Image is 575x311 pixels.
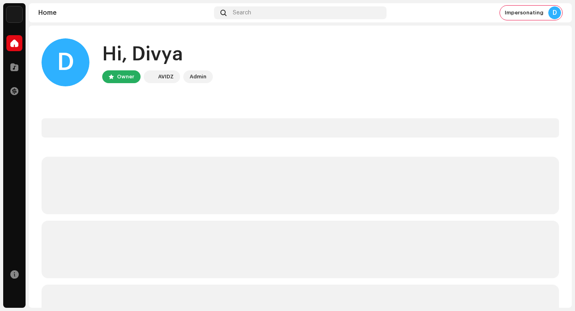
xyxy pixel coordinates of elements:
[6,6,22,22] img: 10d72f0b-d06a-424f-aeaa-9c9f537e57b6
[145,72,155,82] img: 10d72f0b-d06a-424f-aeaa-9c9f537e57b6
[190,72,206,82] div: Admin
[505,10,543,16] span: Impersonating
[233,10,251,16] span: Search
[38,10,211,16] div: Home
[158,72,174,82] div: AVIDZ
[117,72,134,82] div: Owner
[102,42,213,67] div: Hi, Divya
[42,38,89,86] div: D
[548,6,561,19] div: D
